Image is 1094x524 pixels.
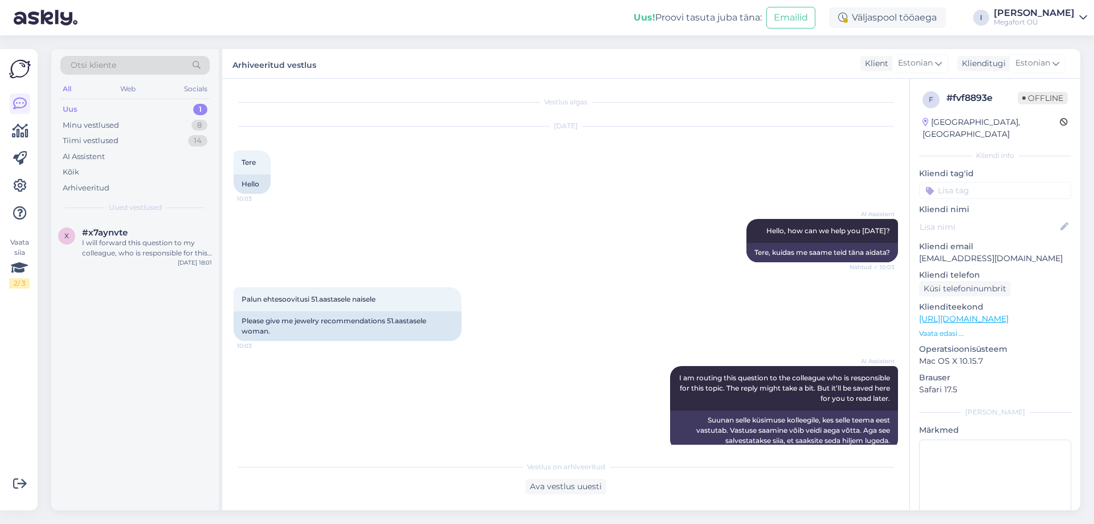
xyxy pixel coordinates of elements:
p: Kliendi email [919,241,1071,253]
input: Lisa tag [919,182,1071,199]
div: Kliendi info [919,151,1071,161]
p: Brauser [919,372,1071,384]
div: Please give me jewelry recommendations 51.aastasele woman. [234,311,462,341]
p: Safari 17.5 [919,384,1071,396]
p: Kliendi tag'id [919,168,1071,180]
div: I will forward this question to my colleague, who is responsible for this. The reply will be here... [82,238,212,258]
div: Web [118,82,138,96]
div: Megafort OÜ [994,18,1075,27]
div: [PERSON_NAME] [919,407,1071,417]
p: Klienditeekond [919,301,1071,313]
div: Minu vestlused [63,120,119,131]
div: # fvf8893e [946,91,1018,105]
div: Socials [182,82,210,96]
span: 10:03 [237,342,280,350]
div: Kõik [63,166,79,178]
div: [DATE] [234,121,898,131]
a: [PERSON_NAME]Megafort OÜ [994,9,1087,27]
div: 1 [193,104,207,115]
p: Operatsioonisüsteem [919,343,1071,355]
span: Nähtud ✓ 10:03 [850,263,895,271]
div: [GEOGRAPHIC_DATA], [GEOGRAPHIC_DATA] [922,116,1060,140]
span: I am routing this question to the colleague who is responsible for this topic. The reply might ta... [679,373,892,403]
div: AI Assistent [63,151,105,163]
div: Vaata siia [9,237,30,289]
div: 14 [188,135,207,147]
span: Otsi kliente [71,59,116,71]
a: [URL][DOMAIN_NAME] [919,314,1009,324]
b: Uus! [634,12,655,23]
span: 10:03 [237,194,280,203]
div: Arhiveeritud [63,182,109,194]
span: Vestlus on arhiveeritud [527,462,605,472]
span: AI Assistent [852,210,895,218]
div: Väljaspool tööaega [829,7,946,28]
div: Klient [860,58,888,70]
div: Klienditugi [957,58,1006,70]
span: Tere [242,158,256,166]
div: Hello [234,174,271,194]
span: x [64,231,69,240]
p: Kliendi nimi [919,204,1071,216]
p: Märkmed [919,424,1071,436]
div: I [973,10,989,26]
p: Kliendi telefon [919,269,1071,281]
div: Küsi telefoninumbrit [919,281,1011,296]
div: Tiimi vestlused [63,135,119,147]
div: [DATE] 18:01 [178,258,212,267]
div: Tere, kuidas me saame teid täna aidata? [746,243,898,262]
button: Emailid [766,7,815,29]
div: 2 / 3 [9,278,30,289]
label: Arhiveeritud vestlus [232,56,316,71]
span: f [929,95,933,104]
p: [EMAIL_ADDRESS][DOMAIN_NAME] [919,253,1071,265]
div: Suunan selle küsimuse kolleegile, kes selle teema eest vastutab. Vastuse saamine võib veidi aega ... [670,411,898,450]
div: 8 [191,120,207,131]
p: Mac OS X 10.15.7 [919,355,1071,367]
span: AI Assistent [852,357,895,365]
span: Uued vestlused [109,202,162,213]
div: Proovi tasuta juba täna: [634,11,762,25]
span: Palun ehtesoovitusi 51.aastasele naisele [242,295,375,303]
p: Vaata edasi ... [919,328,1071,339]
img: Askly Logo [9,58,31,80]
span: #x7aynvte [82,228,128,238]
div: Ava vestlus uuesti [525,479,606,494]
span: Estonian [1015,57,1050,70]
div: Vestlus algas [234,97,898,107]
span: Offline [1018,92,1068,104]
input: Lisa nimi [920,221,1058,233]
span: Hello, how can we help you [DATE]? [766,226,890,235]
span: Estonian [898,57,933,70]
div: [PERSON_NAME] [994,9,1075,18]
div: Uus [63,104,77,115]
div: All [60,82,74,96]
